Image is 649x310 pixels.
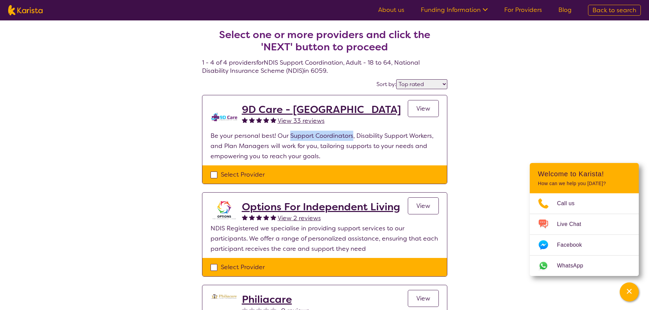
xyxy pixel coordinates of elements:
[416,202,430,210] span: View
[416,104,430,113] span: View
[530,193,639,276] ul: Choose channel
[530,163,639,276] div: Channel Menu
[271,117,276,123] img: fullstar
[242,293,309,306] a: Philiacare
[211,223,439,254] p: NDIS Registered we specialise in providing support services to our participants. We offer a range...
[557,261,591,271] span: WhatsApp
[278,117,325,125] span: View 33 reviews
[538,170,631,178] h2: Welcome to Karista!
[504,6,542,14] a: For Providers
[211,201,238,220] img: stgs1ttov8uwf8tdpp19.png
[202,12,447,75] h4: 1 - 4 of 4 providers for NDIS Support Coordination , Adult - 18 to 64 , National Disability Insur...
[588,5,641,16] a: Back to search
[416,294,430,303] span: View
[620,282,639,301] button: Channel Menu
[211,103,238,131] img: l4aty9ni5vo8flrqveaj.png
[242,117,248,123] img: fullstar
[256,117,262,123] img: fullstar
[211,293,238,301] img: djl2kts8nwviwb5z69ia.png
[249,214,255,220] img: fullstar
[242,214,248,220] img: fullstar
[211,131,439,161] p: Be your personal best! Our Support Coordinators, Disability Support Workers, and Plan Managers wi...
[271,214,276,220] img: fullstar
[376,81,396,88] label: Sort by:
[530,256,639,276] a: Web link opens in a new tab.
[8,5,43,15] img: Karista logo
[421,6,488,14] a: Funding Information
[378,6,404,14] a: About us
[263,117,269,123] img: fullstar
[408,197,439,214] a: View
[558,6,572,14] a: Blog
[278,214,321,222] span: View 2 reviews
[408,100,439,117] a: View
[249,117,255,123] img: fullstar
[557,219,589,229] span: Live Chat
[538,181,631,186] p: How can we help you [DATE]?
[557,198,583,209] span: Call us
[557,240,590,250] span: Facebook
[408,290,439,307] a: View
[210,29,439,53] h2: Select one or more providers and click the 'NEXT' button to proceed
[592,6,636,14] span: Back to search
[278,116,325,126] a: View 33 reviews
[242,201,400,213] a: Options For Independent Living
[278,213,321,223] a: View 2 reviews
[263,214,269,220] img: fullstar
[242,103,401,116] a: 9D Care - [GEOGRAPHIC_DATA]
[256,214,262,220] img: fullstar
